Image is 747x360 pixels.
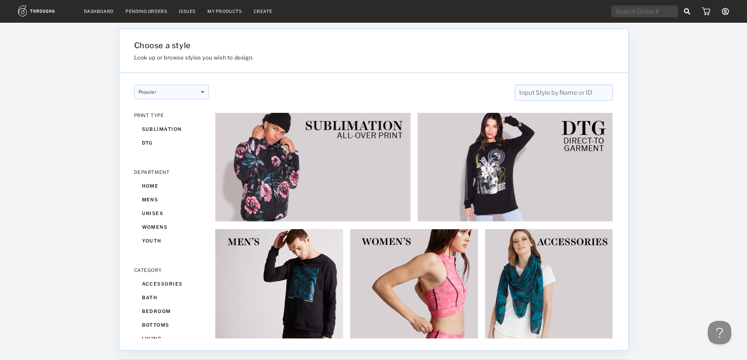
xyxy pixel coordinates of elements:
[215,229,344,357] img: 0ffe952d-58dc-476c-8a0e-7eab160e7a7d.jpg
[134,332,209,346] div: living
[134,291,209,304] div: bath
[179,9,196,14] a: Issues
[134,193,209,206] div: mens
[134,234,209,248] div: youth
[417,112,613,222] img: 2e253fe2-a06e-4c8d-8f72-5695abdd75b9.jpg
[134,122,209,136] div: sublimation
[611,5,678,17] input: Search Order #
[134,112,209,118] div: PRINT TYPE
[515,85,613,101] input: Input Style by Name or ID
[134,179,209,193] div: home
[702,7,710,15] img: icon_cart.dab5cea1.svg
[134,206,209,220] div: unisex
[134,54,533,61] h3: Look up or browse styles you wish to design.
[134,85,209,99] div: popular
[134,304,209,318] div: bedroom
[485,229,613,357] img: 1a4a84dd-fa74-4cbf-a7e7-fd3c0281d19c.jpg
[350,229,478,357] img: b885dc43-4427-4fb9-87dd-0f776fe79185.jpg
[215,112,411,222] img: 6ec95eaf-68e2-44b2-82ac-2cbc46e75c33.jpg
[134,267,209,273] div: CATEGORY
[134,136,209,150] div: dtg
[254,9,273,14] a: Create
[134,277,209,291] div: accessories
[134,169,209,175] div: DEPARTMENT
[708,321,731,344] iframe: Toggle Customer Support
[134,41,533,50] h1: Choose a style
[18,5,72,16] img: logo.1c10ca64.svg
[84,9,114,14] a: Dashboard
[134,220,209,234] div: womens
[125,9,167,14] a: Pending Orders
[207,9,242,14] a: My Products
[134,318,209,332] div: bottoms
